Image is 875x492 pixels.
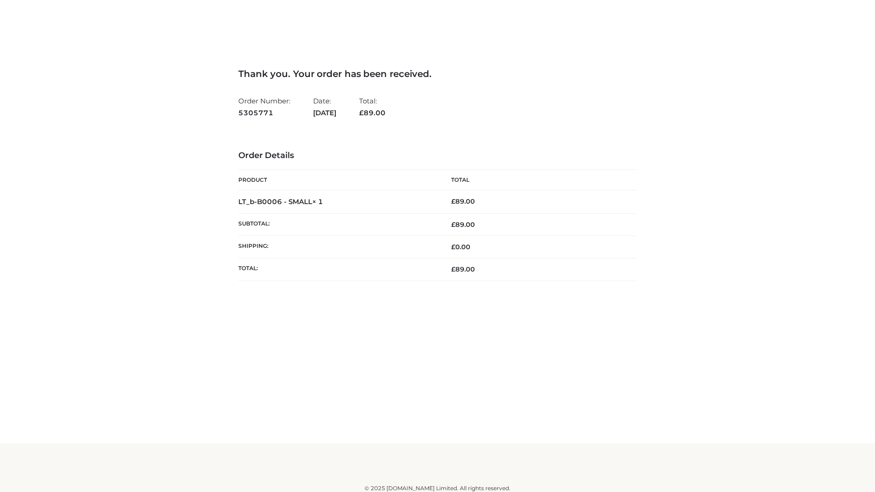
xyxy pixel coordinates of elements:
[437,170,637,190] th: Total
[359,93,386,121] li: Total:
[451,243,470,251] bdi: 0.00
[359,108,364,117] span: £
[238,151,637,161] h3: Order Details
[238,170,437,190] th: Product
[238,258,437,281] th: Total:
[451,220,475,229] span: 89.00
[451,220,455,229] span: £
[451,243,455,251] span: £
[359,108,386,117] span: 89.00
[238,213,437,236] th: Subtotal:
[451,265,475,273] span: 89.00
[238,197,323,206] strong: LT_b-B0006 - SMALL
[451,265,455,273] span: £
[312,197,323,206] strong: × 1
[238,93,290,121] li: Order Number:
[451,197,455,205] span: £
[238,236,437,258] th: Shipping:
[238,68,637,79] h3: Thank you. Your order has been received.
[451,197,475,205] bdi: 89.00
[238,107,290,119] strong: 5305771
[313,93,336,121] li: Date:
[313,107,336,119] strong: [DATE]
